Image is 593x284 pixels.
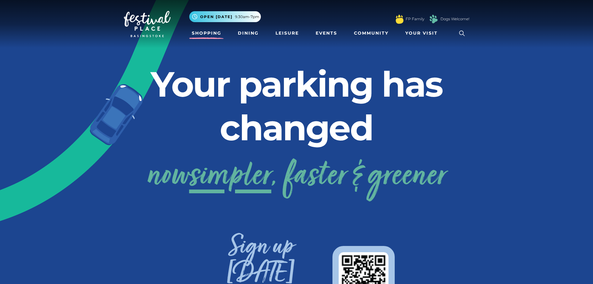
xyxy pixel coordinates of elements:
a: Events [313,27,340,39]
a: Leisure [273,27,301,39]
a: nowsimpler, faster & greener [147,152,446,202]
a: FP Family [406,16,424,22]
h2: Your parking has changed [124,62,469,150]
a: Dining [235,27,261,39]
a: Shopping [189,27,224,39]
a: Your Visit [403,27,443,39]
a: Community [351,27,391,39]
a: Dogs Welcome! [440,16,469,22]
button: Open [DATE] 9.30am-7pm [189,11,261,22]
span: simpler [189,152,271,202]
span: Your Visit [405,30,438,36]
span: 9.30am-7pm [235,14,259,20]
span: Open [DATE] [200,14,233,20]
img: Festival Place Logo [124,11,171,37]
